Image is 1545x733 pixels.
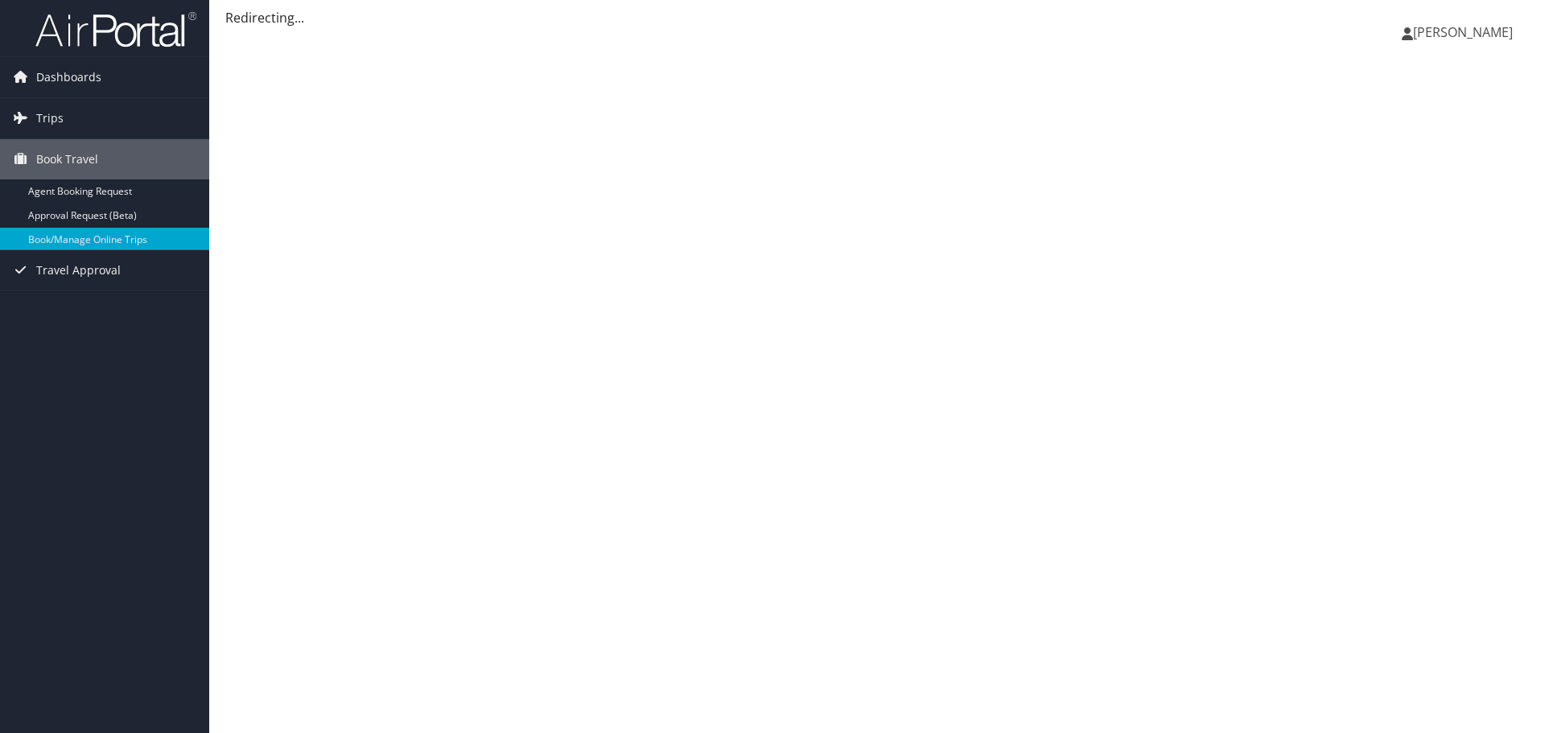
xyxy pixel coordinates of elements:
[1402,8,1529,56] a: [PERSON_NAME]
[36,98,64,138] span: Trips
[225,8,1529,27] div: Redirecting...
[36,57,101,97] span: Dashboards
[1413,23,1513,41] span: [PERSON_NAME]
[36,250,121,290] span: Travel Approval
[36,139,98,179] span: Book Travel
[35,10,196,48] img: airportal-logo.png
